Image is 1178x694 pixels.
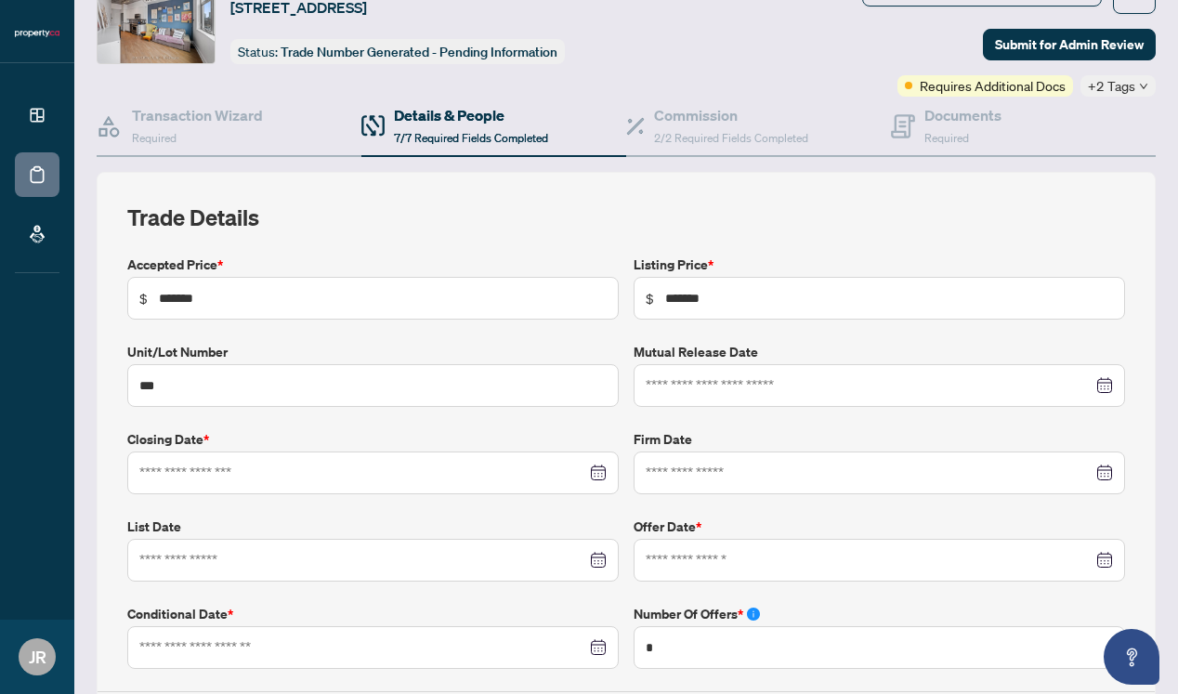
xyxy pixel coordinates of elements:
button: Open asap [1104,629,1159,685]
label: Mutual Release Date [634,342,1125,362]
h2: Trade Details [127,203,1125,232]
span: Submit for Admin Review [995,30,1144,59]
span: info-circle [747,608,760,621]
label: Firm Date [634,429,1125,450]
span: $ [139,288,148,308]
button: Submit for Admin Review [983,29,1156,60]
span: $ [646,288,654,308]
label: Number of offers [634,604,1125,624]
div: Status: [230,39,565,64]
span: Required [132,131,177,145]
label: Unit/Lot Number [127,342,619,362]
span: Required [924,131,969,145]
h4: Documents [924,104,1001,126]
h4: Transaction Wizard [132,104,263,126]
label: Closing Date [127,429,619,450]
h4: Commission [654,104,808,126]
span: down [1139,82,1148,91]
label: Conditional Date [127,604,619,624]
label: Accepted Price [127,255,619,275]
label: List Date [127,517,619,537]
span: JR [29,644,46,670]
span: +2 Tags [1088,75,1135,97]
label: Offer Date [634,517,1125,537]
span: Trade Number Generated - Pending Information [281,44,557,60]
span: 2/2 Required Fields Completed [654,131,808,145]
span: Requires Additional Docs [920,75,1066,96]
img: logo [15,28,59,39]
span: 7/7 Required Fields Completed [394,131,548,145]
h4: Details & People [394,104,548,126]
label: Listing Price [634,255,1125,275]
